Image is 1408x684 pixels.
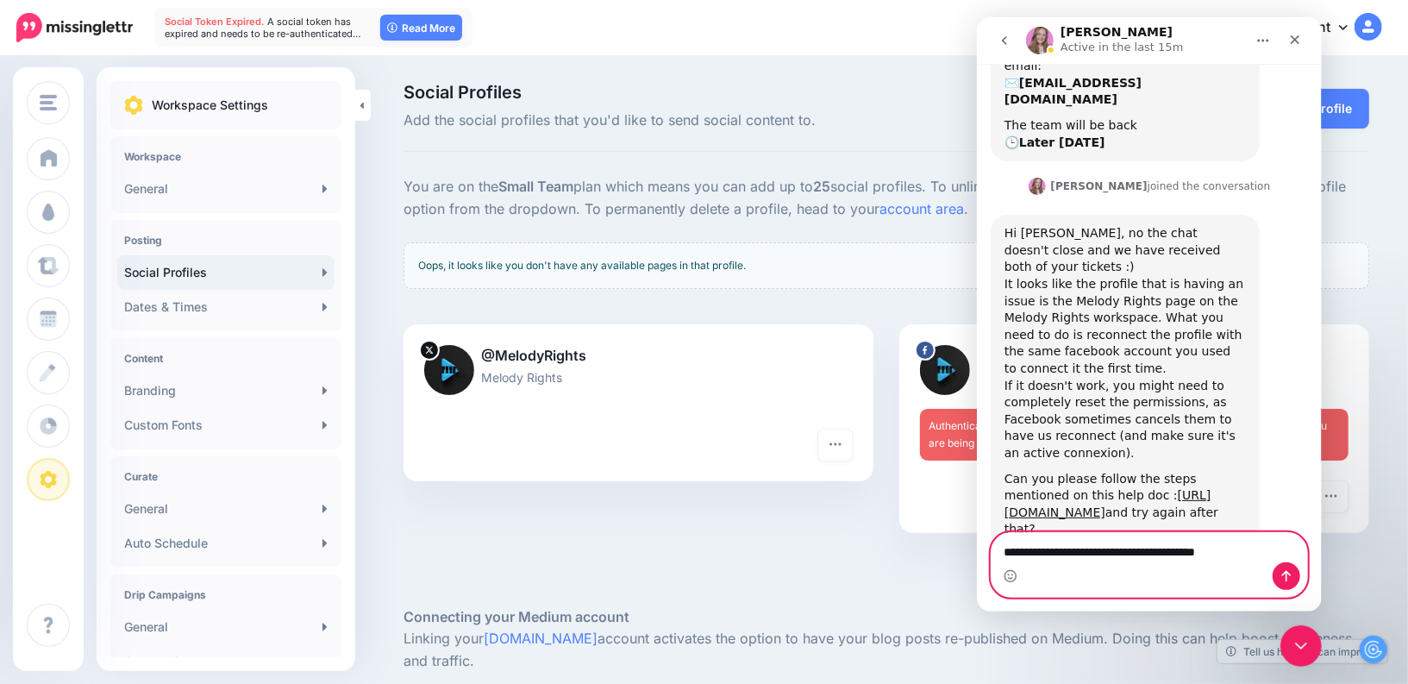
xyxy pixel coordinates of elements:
[424,367,853,387] p: Melody Rights
[879,200,964,217] a: account area
[404,606,1369,628] h5: Connecting your Medium account
[404,110,1039,132] span: Add the social profiles that you'd like to send social content to.
[929,419,1327,449] span: Authentication expired. Please your credentials to prevent disruption. If you are being asked to ...
[117,644,335,679] a: Content Sources
[117,526,335,561] a: Auto Schedule
[813,178,830,195] b: 25
[124,352,328,365] h4: Content
[1234,7,1382,49] a: My Account
[498,178,573,195] b: Small Team
[380,15,462,41] a: Read More
[165,16,361,40] span: A social token has expired and needs to be re-authenticated…
[117,255,335,290] a: Social Profiles
[977,17,1322,612] iframe: To enrich screen reader interactions, please activate Accessibility in Grammarly extension settings
[117,172,335,206] a: General
[1217,640,1387,663] a: Tell us how we can improve
[424,345,853,367] p: @MelodyRights
[124,588,328,601] h4: Drip Campaigns
[152,95,268,116] p: Workspace Settings
[16,13,133,42] img: Missinglettr
[124,470,328,483] h4: Curate
[117,373,335,408] a: Branding
[165,16,265,28] span: Social Token Expired.
[117,492,335,526] a: General
[117,290,335,324] a: Dates & Times
[404,176,1369,221] p: You are on the plan which means you can add up to social profiles. To unlink a profile from this ...
[424,345,474,395] img: H9FbAAax-87130.jpg
[124,150,328,163] h4: Workspace
[920,367,1349,387] p: Melody Rights page
[404,628,1369,673] p: Linking your account activates the option to have your blog posts re-published on Medium. Doing t...
[920,345,970,395] img: 428469279_10161640041757238_4136133980118116410_n-bsa151094.jpg
[1280,625,1322,667] iframe: Intercom live chat
[117,610,335,644] a: General
[404,242,1369,289] div: Oops, it looks like you don't have any available pages in that profile.
[484,630,598,647] a: [DOMAIN_NAME]
[117,408,335,442] a: Custom Fonts
[404,84,1039,101] span: Social Profiles
[40,95,57,110] img: menu.png
[124,234,328,247] h4: Posting
[124,96,143,115] img: settings.png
